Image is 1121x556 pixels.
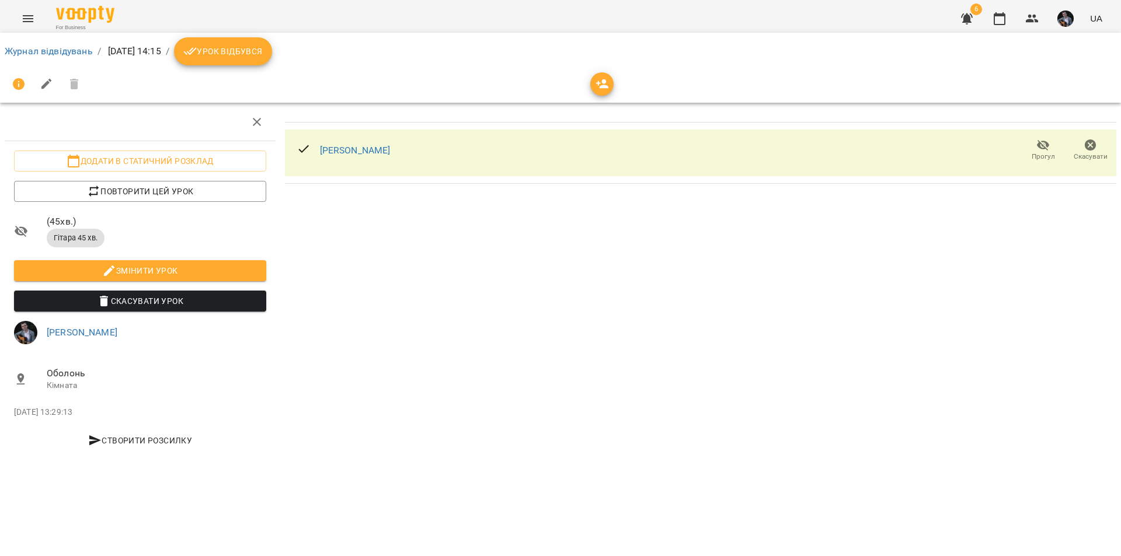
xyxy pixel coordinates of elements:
[98,44,101,58] li: /
[19,433,262,447] span: Створити розсилку
[23,154,257,168] span: Додати в статичний розклад
[47,380,266,391] p: Кімната
[47,327,117,338] a: [PERSON_NAME]
[1085,8,1107,29] button: UA
[47,215,266,229] span: ( 45 хв. )
[5,46,93,57] a: Журнал відвідувань
[23,184,257,198] span: Повторити цей урок
[14,321,37,344] img: d409717b2cc07cfe90b90e756120502c.jpg
[1074,152,1108,162] span: Скасувати
[14,430,266,451] button: Створити розсилку
[174,37,272,65] button: Урок відбувся
[970,4,982,15] span: 6
[1057,11,1074,27] img: d409717b2cc07cfe90b90e756120502c.jpg
[14,260,266,281] button: Змінити урок
[23,294,257,308] span: Скасувати Урок
[1032,152,1055,162] span: Прогул
[5,37,1116,65] nav: breadcrumb
[47,233,105,243] span: Гітара 45 хв.
[183,44,263,58] span: Урок відбувся
[56,24,114,32] span: For Business
[47,366,266,380] span: Оболонь
[320,145,391,156] a: [PERSON_NAME]
[1067,134,1114,167] button: Скасувати
[56,6,114,23] img: Voopty Logo
[166,44,169,58] li: /
[106,44,161,58] p: [DATE] 14:15
[14,181,266,202] button: Повторити цей урок
[14,291,266,312] button: Скасувати Урок
[14,5,42,33] button: Menu
[14,151,266,172] button: Додати в статичний розклад
[14,407,266,418] p: [DATE] 13:29:13
[1090,12,1102,25] span: UA
[23,264,257,278] span: Змінити урок
[1019,134,1067,167] button: Прогул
